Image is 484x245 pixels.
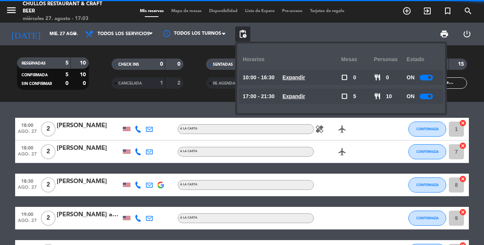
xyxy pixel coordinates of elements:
span: check_box_outline_blank [341,93,348,100]
span: 2 [41,211,56,226]
span: RESERVADAS [22,62,46,65]
strong: 1 [160,80,163,86]
span: CONFIRMADA [416,127,439,131]
strong: 2 [177,80,182,86]
span: CANCELADA [118,82,142,85]
span: A la carta [180,216,197,219]
i: power_settings_new [462,29,472,39]
span: 18:30 [18,176,37,185]
span: SIN CONFIRMAR [22,82,52,86]
div: [PERSON_NAME] [57,143,121,153]
span: ON [406,73,414,82]
i: healing [315,125,324,134]
span: SENTADAS [213,63,233,66]
span: 2 [41,122,56,137]
span: restaurant [374,74,381,81]
span: CONFIRMADA [416,216,439,220]
span: RE AGENDADA [213,82,241,85]
div: LOG OUT [456,23,478,45]
span: Mis reservas [136,9,168,13]
button: CONFIRMADA [408,177,446,193]
span: 0 [353,73,356,82]
button: CONFIRMADA [408,144,446,159]
i: turned_in_not [443,6,452,15]
i: arrow_drop_down [70,29,79,39]
span: ON [406,92,414,101]
i: cancel [459,119,467,127]
span: ago. 27 [18,185,37,194]
button: menu [6,5,17,18]
strong: 0 [177,62,182,67]
img: google-logo.png [157,182,164,188]
span: CONFIRMADA [416,183,439,187]
span: Tarjetas de regalo [306,9,348,13]
strong: 0 [160,62,163,67]
strong: 10 [80,72,87,77]
span: CONFIRMADA [22,73,48,77]
span: 2 [41,144,56,159]
span: Disponibilidad [205,9,241,13]
span: CONFIRMADA [416,149,439,154]
div: Estado [406,49,439,70]
i: airplanemode_active [338,125,347,134]
span: 18:00 [18,143,37,152]
div: personas [374,49,407,70]
span: 18:00 [18,120,37,129]
span: ago. 27 [18,218,37,227]
div: Mesas [341,49,374,70]
span: print [440,29,449,39]
span: 10:00 - 16:30 [243,73,275,82]
div: Horarios [243,49,341,70]
u: Expandir [282,74,305,80]
i: cancel [459,208,467,216]
span: Pre-acceso [278,9,306,13]
span: CHECK INS [118,63,139,66]
span: A la carta [180,150,197,153]
i: exit_to_app [423,6,432,15]
i: add_circle_outline [402,6,411,15]
span: pending_actions [238,29,247,39]
span: A la carta [180,183,197,186]
i: cancel [459,142,467,149]
button: CONFIRMADA [408,211,446,226]
i: cancel [459,175,467,183]
div: miércoles 27. agosto - 17:03 [23,15,115,23]
span: Mapa de mesas [168,9,205,13]
span: 17:00 - 21:30 [243,92,275,101]
span: check_box_outline_blank [341,74,348,81]
strong: 0 [65,81,68,86]
i: airplanemode_active [338,147,347,156]
span: Lista de Espera [241,9,278,13]
span: 10 [386,92,392,101]
i: [DATE] [6,26,46,42]
span: ago. 27 [18,152,37,160]
strong: 0 [83,81,87,86]
i: search [464,6,473,15]
span: 19:00 [18,210,37,218]
span: 0 [386,73,389,82]
span: restaurant [374,93,381,100]
div: [PERSON_NAME] and [PERSON_NAME] [57,210,121,220]
i: menu [6,5,17,16]
button: CONFIRMADA [408,122,446,137]
span: ago. 27 [18,129,37,138]
div: Chullos Restaurant & Craft Beer [23,0,115,15]
strong: 10 [80,60,87,66]
strong: 5 [65,60,68,66]
div: [PERSON_NAME] [57,121,121,131]
span: A la carta [180,127,197,130]
div: [PERSON_NAME] [57,177,121,186]
span: 2 [41,177,56,193]
u: Expandir [282,93,305,99]
span: 5 [353,92,356,101]
strong: 15 [458,62,465,67]
strong: 5 [65,72,68,77]
span: Todos los servicios [98,31,150,37]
